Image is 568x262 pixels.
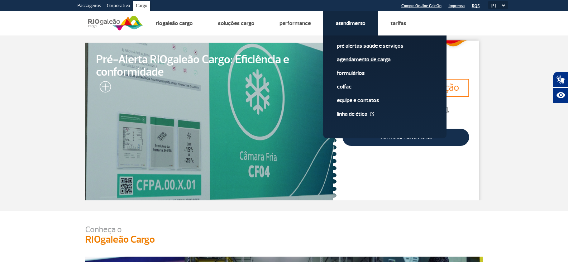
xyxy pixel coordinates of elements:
[96,53,326,78] span: Pré-Alerta RIOgaleão Cargo: Eficiência e conformidade
[401,4,441,8] a: Compra On-line GaleOn
[391,20,406,27] a: Tarifas
[104,1,133,12] a: Corporativo
[133,1,150,12] a: Cargo
[337,96,433,104] a: Equipe e Contatos
[370,112,374,116] img: External Link Icon
[280,20,311,27] a: Performance
[337,42,433,50] a: Pré alertas Saúde e Serviços
[85,225,483,234] p: Conheça o
[553,72,568,103] div: Plugin de acessibilidade da Hand Talk.
[85,43,337,200] a: Pré-Alerta RIOgaleão Cargo: Eficiência e conformidade
[156,20,193,27] a: Riogaleão Cargo
[337,83,433,91] a: Colfac
[337,110,433,118] a: Linha de Ética
[85,234,483,246] h3: RIOgaleão Cargo
[553,72,568,87] button: Abrir tradutor de língua de sinais.
[472,4,480,8] a: RQS
[218,20,254,27] a: Soluções Cargo
[553,87,568,103] button: Abrir recursos assistivos.
[337,56,433,63] a: Agendamento de Carga
[75,1,104,12] a: Passageiros
[337,69,433,77] a: Formulários
[336,20,366,27] a: Atendimento
[449,4,465,8] a: Imprensa
[96,81,111,95] img: leia-mais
